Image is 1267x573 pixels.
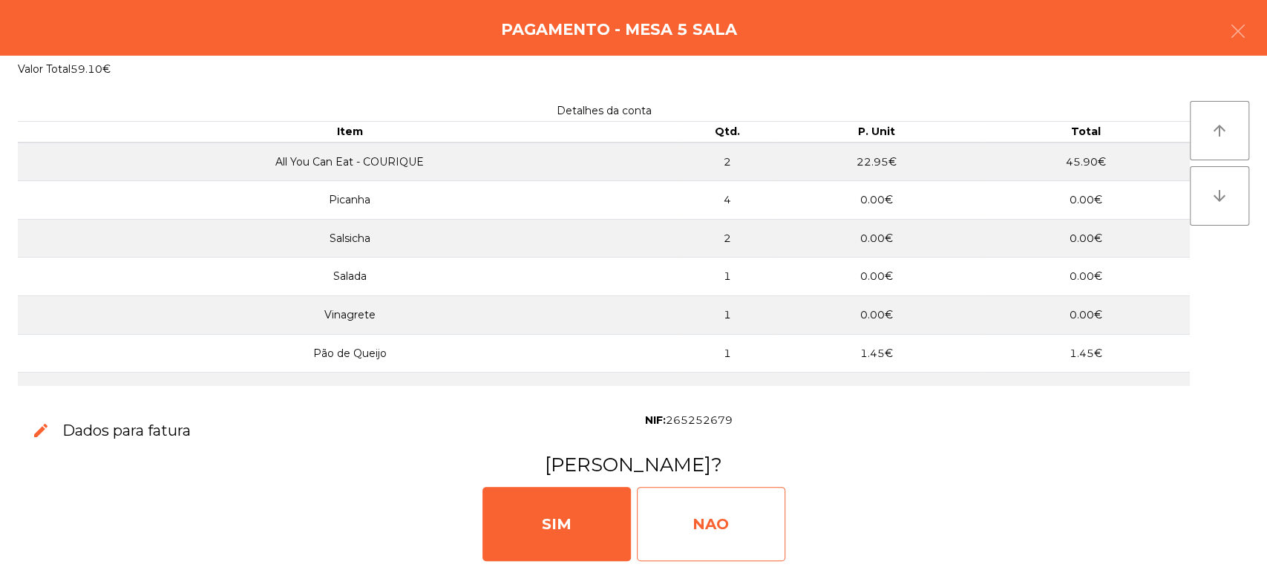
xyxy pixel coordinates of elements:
th: Qtd. [681,122,773,143]
td: 1.45€ [773,334,981,373]
td: 45.90€ [981,143,1190,181]
td: 1 [681,296,773,335]
span: 59.10€ [71,62,111,76]
td: 1 [681,258,773,296]
td: 0.00€ [981,181,1190,220]
td: 0.00€ [981,296,1190,335]
span: NIF: [645,413,666,427]
i: arrow_downward [1211,187,1228,205]
td: Picanha [18,181,681,220]
td: Salsicha [18,219,681,258]
span: 265252679 [666,413,733,427]
td: All You Can Eat - COURIQUE [18,143,681,181]
h3: Dados para fatura [62,420,191,441]
button: arrow_downward [1190,166,1249,226]
div: SIM [482,487,631,561]
td: 0.00€ [773,258,981,296]
span: Detalhes da conta [557,104,652,117]
div: NAO [637,487,785,561]
td: 0.00€ [981,219,1190,258]
td: 0.00€ [981,373,1190,411]
td: 0.00€ [981,258,1190,296]
td: Salada [18,258,681,296]
td: 2 [681,219,773,258]
h3: [PERSON_NAME]? [17,451,1250,478]
th: Total [981,122,1190,143]
td: 1 [681,373,773,411]
td: 1.45€ [981,334,1190,373]
td: 2 [681,143,773,181]
td: 0.00€ [773,181,981,220]
td: 22.95€ [773,143,981,181]
button: edit [20,410,62,452]
span: Valor Total [18,62,71,76]
th: Item [18,122,681,143]
th: P. Unit [773,122,981,143]
td: 0.00€ [773,296,981,335]
td: Vinagrete [18,296,681,335]
button: arrow_upward [1190,101,1249,160]
h4: Pagamento - Mesa 5 Sala [501,19,737,41]
td: Arroz [18,373,681,411]
i: arrow_upward [1211,122,1228,140]
td: 4 [681,181,773,220]
td: 0.00€ [773,373,981,411]
td: 1 [681,334,773,373]
td: Pão de Queijo [18,334,681,373]
span: edit [32,422,50,439]
td: 0.00€ [773,219,981,258]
